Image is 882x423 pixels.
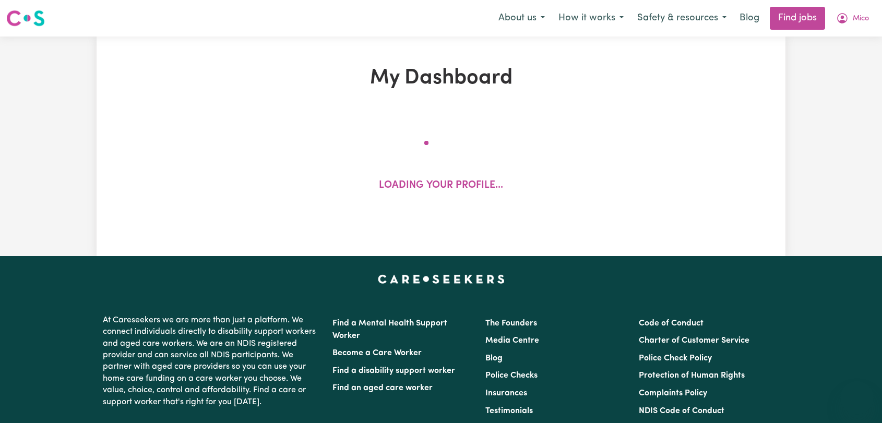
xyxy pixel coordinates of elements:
[492,7,552,29] button: About us
[332,367,455,375] a: Find a disability support worker
[218,66,664,91] h1: My Dashboard
[552,7,630,29] button: How it works
[485,371,538,380] a: Police Checks
[103,310,320,412] p: At Careseekers we are more than just a platform. We connect individuals directly to disability su...
[840,381,874,415] iframe: Button to launch messaging window
[630,7,733,29] button: Safety & resources
[6,6,45,30] a: Careseekers logo
[485,319,537,328] a: The Founders
[770,7,825,30] a: Find jobs
[639,389,707,397] a: Complaints Policy
[485,389,527,397] a: Insurances
[378,275,505,283] a: Careseekers home page
[332,349,422,357] a: Become a Care Worker
[639,354,712,362] a: Police Check Policy
[639,407,724,415] a: NDIS Code of Conduct
[853,13,869,25] span: Mico
[485,336,539,345] a: Media Centre
[639,371,745,380] a: Protection of Human Rights
[6,9,45,28] img: Careseekers logo
[639,336,749,345] a: Charter of Customer Service
[733,7,766,30] a: Blog
[829,7,876,29] button: My Account
[379,178,503,194] p: Loading your profile...
[485,354,503,362] a: Blog
[639,319,704,328] a: Code of Conduct
[485,407,533,415] a: Testimonials
[332,319,447,340] a: Find a Mental Health Support Worker
[332,384,433,392] a: Find an aged care worker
